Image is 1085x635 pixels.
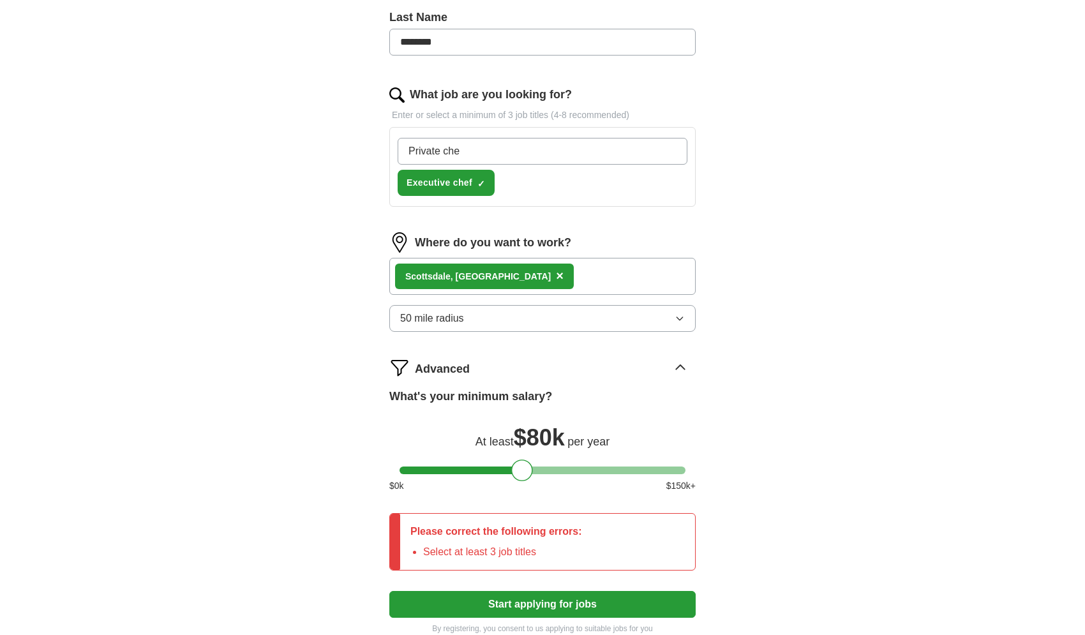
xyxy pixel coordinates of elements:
span: 50 mile radius [400,311,464,326]
label: What's your minimum salary? [389,388,552,405]
span: Executive chef [407,176,472,190]
span: per year [567,435,610,448]
img: filter [389,357,410,378]
span: Advanced [415,361,470,378]
img: location.png [389,232,410,253]
div: Scottsdale, [GEOGRAPHIC_DATA] [405,270,551,283]
button: Executive chef✓ [398,170,495,196]
span: $ 80k [514,424,565,451]
span: $ 150 k+ [666,479,696,493]
label: What job are you looking for? [410,86,572,103]
span: ✓ [477,179,485,189]
img: search.png [389,87,405,103]
p: Please correct the following errors: [410,524,582,539]
button: Start applying for jobs [389,591,696,618]
span: At least [475,435,514,448]
li: Select at least 3 job titles [423,544,582,560]
button: × [556,267,564,286]
p: By registering, you consent to us applying to suitable jobs for you [389,623,696,634]
button: 50 mile radius [389,305,696,332]
input: Type a job title and press enter [398,138,687,165]
p: Enter or select a minimum of 3 job titles (4-8 recommended) [389,108,696,122]
span: $ 0 k [389,479,404,493]
span: × [556,269,564,283]
label: Last Name [389,9,696,26]
label: Where do you want to work? [415,234,571,251]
